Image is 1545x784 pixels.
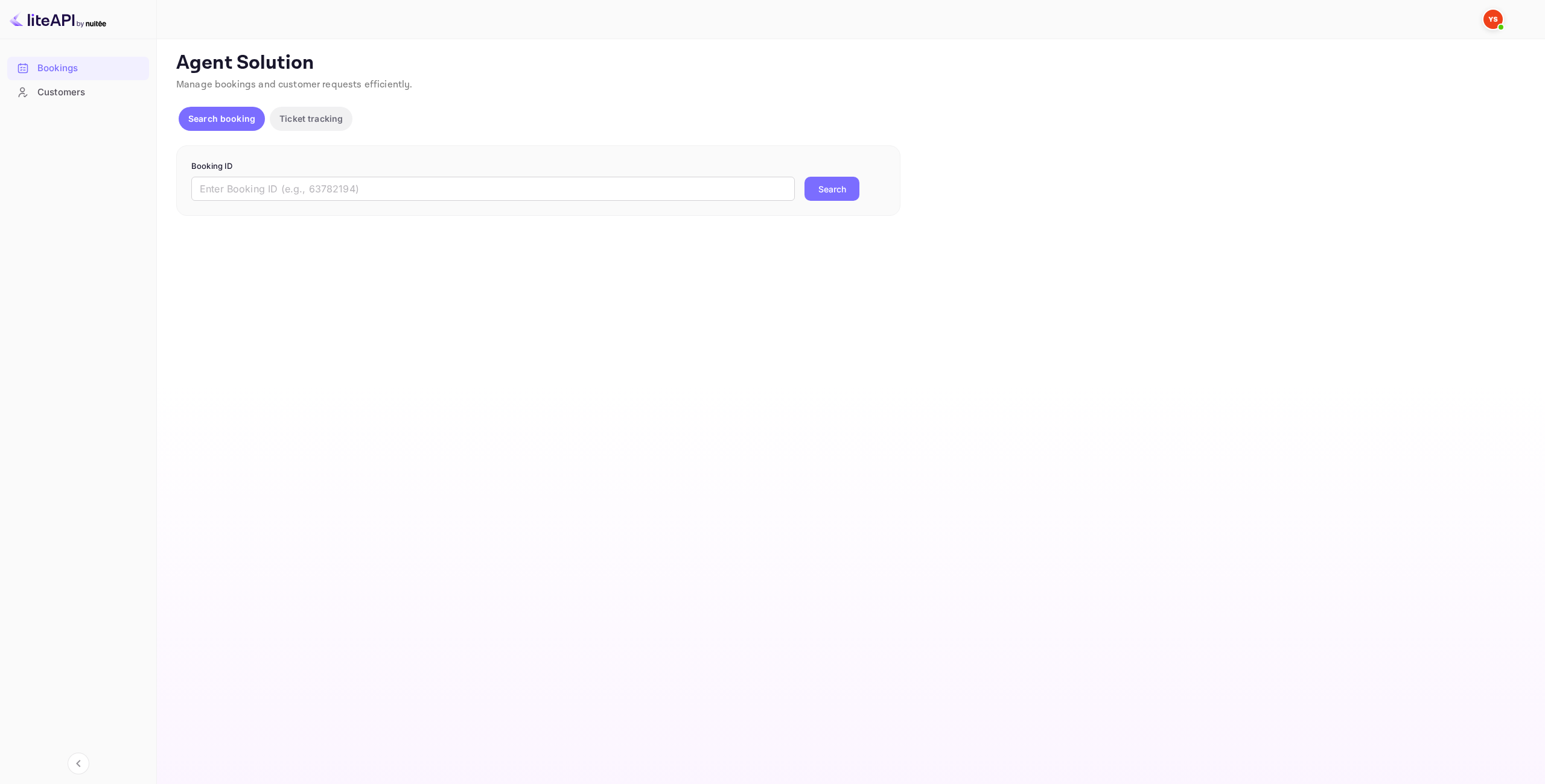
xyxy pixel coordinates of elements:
button: Collapse navigation [68,753,89,774]
img: LiteAPI logo [10,10,106,29]
a: Customers [7,81,149,103]
p: Booking ID [191,160,885,172]
p: Search booking [188,112,255,125]
div: Customers [37,86,143,100]
div: Customers [7,81,149,104]
a: Bookings [7,57,149,79]
p: Agent Solution [176,51,1523,75]
button: Search [804,177,859,201]
div: Bookings [7,57,149,80]
img: Yandex Support [1483,10,1503,29]
input: Enter Booking ID (e.g., 63782194) [191,177,795,201]
span: Manage bookings and customer requests efficiently. [176,78,413,91]
div: Bookings [37,62,143,75]
p: Ticket tracking [279,112,343,125]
